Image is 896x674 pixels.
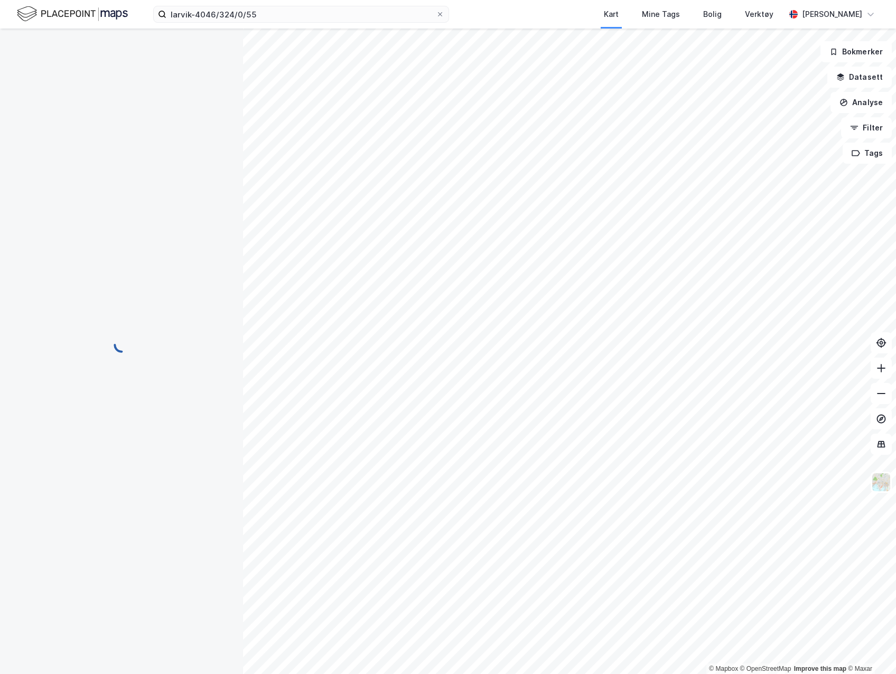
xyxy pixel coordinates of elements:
[802,8,862,21] div: [PERSON_NAME]
[794,665,846,672] a: Improve this map
[820,41,892,62] button: Bokmerker
[745,8,773,21] div: Verktøy
[843,623,896,674] iframe: Chat Widget
[827,67,892,88] button: Datasett
[709,665,738,672] a: Mapbox
[604,8,619,21] div: Kart
[871,472,891,492] img: Z
[740,665,791,672] a: OpenStreetMap
[166,6,436,22] input: Søk på adresse, matrikkel, gårdeiere, leietakere eller personer
[843,143,892,164] button: Tags
[17,5,128,23] img: logo.f888ab2527a4732fd821a326f86c7f29.svg
[830,92,892,113] button: Analyse
[841,117,892,138] button: Filter
[703,8,722,21] div: Bolig
[113,336,130,353] img: spinner.a6d8c91a73a9ac5275cf975e30b51cfb.svg
[642,8,680,21] div: Mine Tags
